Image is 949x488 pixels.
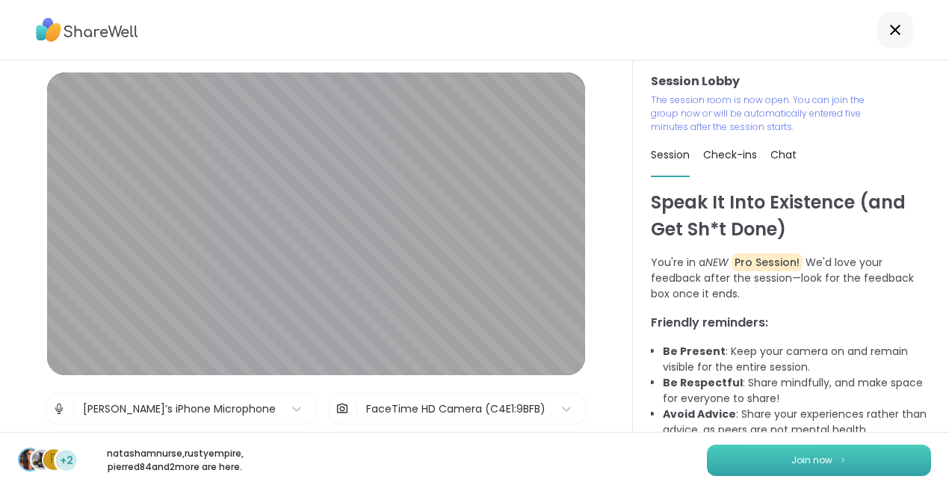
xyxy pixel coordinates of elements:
[707,445,931,476] button: Join now
[19,449,40,470] img: natashamnurse
[83,401,276,417] div: [PERSON_NAME]’s iPhone Microphone
[651,72,931,90] h3: Session Lobby
[663,407,931,454] li: : Share your experiences rather than advice, as peers are not mental health professionals.
[60,453,73,469] span: +2
[651,255,931,302] p: You're in a We'd love your feedback after the session—look for the feedback box once it ends.
[705,255,729,270] i: NEW
[663,407,736,421] b: Avoid Advice
[336,394,349,424] img: Camera
[91,447,259,474] p: natashamnurse , rustyempire , pierred84 and 2 more are here.
[651,147,690,162] span: Session
[703,147,757,162] span: Check-ins
[31,449,52,470] img: rustyempire
[838,456,847,464] img: ShareWell Logomark
[770,147,797,162] span: Chat
[663,344,931,375] li: : Keep your camera on and remain visible for the entire session.
[651,93,866,134] p: The session room is now open. You can join the group now or will be automatically entered five mi...
[366,401,545,417] div: FaceTime HD Camera (C4E1:9BFB)
[663,344,726,359] b: Be Present
[50,450,58,469] span: p
[663,375,743,390] b: Be Respectful
[651,189,931,243] h1: Speak It Into Existence (and Get Sh*t Done)
[791,454,832,467] span: Join now
[732,253,803,271] span: Pro Session!
[651,314,931,332] h3: Friendly reminders:
[36,13,138,47] img: ShareWell Logo
[663,375,931,407] li: : Share mindfully, and make space for everyone to share!
[52,394,66,424] img: Microphone
[355,394,359,424] span: |
[72,394,75,424] span: |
